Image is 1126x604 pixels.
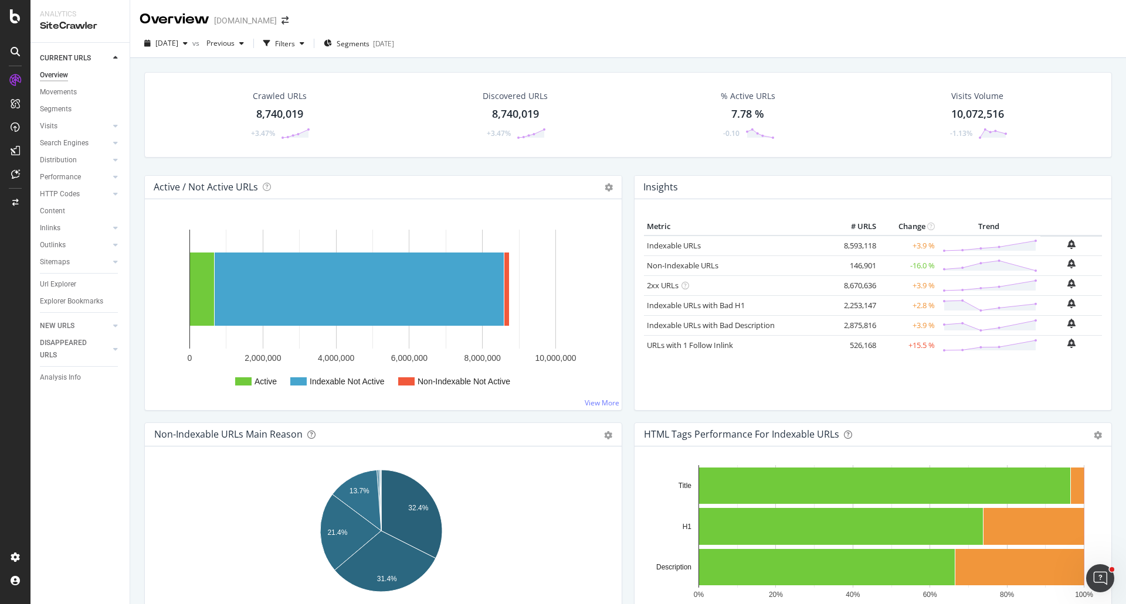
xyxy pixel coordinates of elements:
a: Analysis Info [40,371,121,384]
a: Url Explorer [40,278,121,291]
th: Metric [644,218,832,236]
button: Filters [259,34,309,53]
a: Inlinks [40,222,110,234]
div: bell-plus [1067,240,1076,249]
text: 40% [846,591,860,599]
div: -1.13% [950,128,972,138]
div: Performance [40,171,81,183]
a: Performance [40,171,110,183]
text: 8,000,000 [464,353,501,363]
div: Analytics [40,9,120,19]
a: Content [40,205,121,217]
svg: A chart. [154,465,608,601]
text: 0% [694,591,704,599]
td: +3.9 % [879,315,938,335]
a: Outlinks [40,239,110,251]
div: [DOMAIN_NAME] [214,15,277,26]
td: +3.9 % [879,236,938,256]
svg: A chart. [154,218,612,401]
a: HTTP Codes [40,188,110,200]
a: Sitemaps [40,256,110,268]
div: HTML Tags Performance for Indexable URLs [644,428,839,440]
div: Visits Volume [951,90,1003,102]
div: Discovered URLs [483,90,548,102]
div: DISAPPEARED URLS [40,337,99,361]
span: Segments [337,39,369,49]
a: Movements [40,86,121,98]
div: bell-plus [1067,279,1076,288]
div: Overview [40,69,68,81]
text: Non-Indexable Not Active [418,377,510,386]
div: 8,740,019 [256,107,303,122]
a: Distribution [40,154,110,166]
div: gear [604,431,612,439]
h4: Active / Not Active URLs [154,179,258,195]
td: 8,670,636 [832,275,879,295]
td: 2,253,147 [832,295,879,315]
div: 7.78 % [731,107,764,122]
a: Search Engines [40,137,110,149]
a: Segments [40,103,121,115]
div: Explorer Bookmarks [40,295,103,308]
text: 60% [923,591,937,599]
a: Explorer Bookmarks [40,295,121,308]
a: 2xx URLs [647,280,679,291]
div: [DATE] [373,39,394,49]
div: Distribution [40,154,77,166]
div: Search Engines [40,137,89,149]
h4: Insights [643,179,678,195]
div: -0.10 [723,128,740,138]
div: bell-plus [1067,299,1076,308]
a: Visits [40,120,110,132]
text: 6,000,000 [391,353,428,363]
text: Active [255,377,277,386]
div: arrow-right-arrow-left [281,16,289,25]
th: Change [879,218,938,236]
td: -16.0 % [879,255,938,275]
div: Non-Indexable URLs Main Reason [154,428,303,440]
a: CURRENT URLS [40,52,110,64]
iframe: Intercom live chat [1086,564,1114,592]
div: CURRENT URLS [40,52,91,64]
a: Indexable URLs [647,240,701,251]
span: 2025 Aug. 22nd [155,38,178,48]
svg: A chart. [644,465,1098,601]
text: 80% [1000,591,1014,599]
button: Segments[DATE] [319,34,399,53]
td: +2.8 % [879,295,938,315]
text: 20% [769,591,783,599]
text: Indexable Not Active [310,377,385,386]
a: DISAPPEARED URLS [40,337,110,361]
div: Outlinks [40,239,66,251]
a: URLs with 1 Follow Inlink [647,340,733,350]
th: Trend [938,218,1040,236]
div: Sitemaps [40,256,70,268]
text: 4,000,000 [318,353,354,363]
div: NEW URLS [40,320,74,332]
text: 13.7% [350,487,369,495]
div: Visits [40,120,57,132]
div: Crawled URLs [253,90,307,102]
button: Previous [202,34,249,53]
td: +3.9 % [879,275,938,295]
text: 2,000,000 [245,353,281,363]
text: 21.4% [327,528,347,536]
div: Analysis Info [40,371,81,384]
div: 10,072,516 [951,107,1004,122]
span: Previous [202,38,235,48]
a: Indexable URLs with Bad H1 [647,300,745,310]
div: % Active URLs [721,90,775,102]
div: Content [40,205,65,217]
div: HTTP Codes [40,188,80,200]
text: 31.4% [377,575,397,583]
text: 10,000,000 [535,353,576,363]
text: Title [679,482,692,490]
text: 32.4% [408,504,428,512]
a: Overview [40,69,121,81]
div: Movements [40,86,77,98]
a: Non-Indexable URLs [647,260,718,271]
td: 8,593,118 [832,236,879,256]
td: +15.5 % [879,335,938,355]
